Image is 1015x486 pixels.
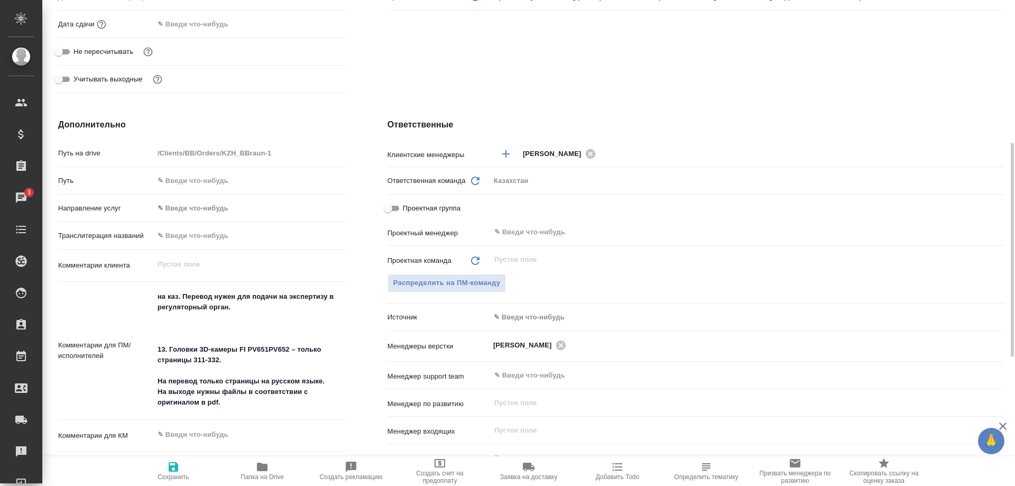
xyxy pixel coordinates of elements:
[158,473,189,481] span: Сохранить
[998,231,1000,233] button: Open
[158,203,333,214] div: ✎ Введи что-нибудь
[493,253,979,266] input: Пустое поле
[151,72,164,86] button: Выбери, если сб и вс нужно считать рабочими днями для выполнения заказа.
[500,473,557,481] span: Заявка на доставку
[129,456,218,486] button: Сохранить
[490,172,1003,190] div: Казахстан
[307,456,395,486] button: Создать рекламацию
[387,255,451,266] p: Проектная команда
[757,470,833,484] span: Призвать менеджера по развитию
[154,228,345,243] input: ✎ Введи что-нибудь
[58,118,345,131] h4: Дополнительно
[846,470,922,484] span: Скопировать ссылку на оценку заказа
[387,150,490,160] p: Клиентские менеджеры
[387,399,490,409] p: Менеджер по развитию
[387,312,490,323] p: Источник
[58,176,154,186] p: Путь
[493,452,979,464] input: Пустое поле
[998,344,1000,346] button: Open
[751,456,839,486] button: Призвать менеджера по развитию
[839,456,928,486] button: Скопировать ссылку на оценку заказа
[596,473,639,481] span: Добавить Todo
[154,145,345,161] input: Пустое поле
[73,47,133,57] span: Не пересчитывать
[662,456,751,486] button: Определить тематику
[58,148,154,159] p: Путь на drive
[387,274,506,292] button: Распределить на ПМ-команду
[493,369,965,382] input: ✎ Введи что-нибудь
[21,187,37,198] span: 3
[493,340,558,351] span: [PERSON_NAME]
[493,397,979,409] input: Пустое поле
[58,260,154,271] p: Комментарии клиента
[320,473,383,481] span: Создать рекламацию
[573,456,662,486] button: Добавить Todo
[387,228,490,239] p: Проектный менеджер
[523,147,599,160] div: [PERSON_NAME]
[395,456,484,486] button: Создать счет на предоплату
[493,338,569,352] div: [PERSON_NAME]
[494,312,991,323] div: ✎ Введи что-нибудь
[387,426,490,437] p: Менеджер входящих
[403,203,460,214] span: Проектная группа
[58,19,95,30] p: Дата сдачи
[387,341,490,352] p: Менеджеры верстки
[393,277,501,289] span: Распределить на ПМ-команду
[58,203,154,214] p: Направление услуг
[493,226,965,239] input: ✎ Введи что-нибудь
[58,430,154,441] p: Комментарии для КМ
[73,74,143,85] span: Учитывать выходные
[58,231,154,241] p: Транслитерация названий
[154,173,345,188] input: ✎ Введи что-нибудь
[490,308,1003,326] div: ✎ Введи что-нибудь
[387,118,1003,131] h4: Ответственные
[493,424,979,437] input: Пустое поле
[154,288,345,411] textarea: на каз. Перевод нужен для подачи на экспертизу в регуляторный орган. 13. Головки 3D-камеры FI PV6...
[402,470,478,484] span: Создать счет на предоплату
[387,371,490,382] p: Менеджер support team
[58,340,154,361] p: Комментарии для ПМ/исполнителей
[978,428,1004,454] button: 🙏
[241,473,284,481] span: Папка на Drive
[493,141,519,167] button: Добавить менеджера
[154,199,345,217] div: ✎ Введи что-нибудь
[3,185,40,211] a: 3
[95,17,108,31] button: Если добавить услуги и заполнить их объемом, то дата рассчитается автоматически
[982,430,1000,452] span: 🙏
[674,473,738,481] span: Определить тематику
[998,153,1000,155] button: Open
[154,16,246,32] input: ✎ Введи что-нибудь
[523,149,588,159] span: [PERSON_NAME]
[141,45,155,59] button: Включи, если не хочешь, чтобы указанная дата сдачи изменилась после переставления заказа в 'Подтв...
[484,456,573,486] button: Заявка на доставку
[387,454,490,464] p: Менеджер по продажам
[387,176,466,186] p: Ответственная команда
[998,374,1000,377] button: Open
[218,456,307,486] button: Папка на Drive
